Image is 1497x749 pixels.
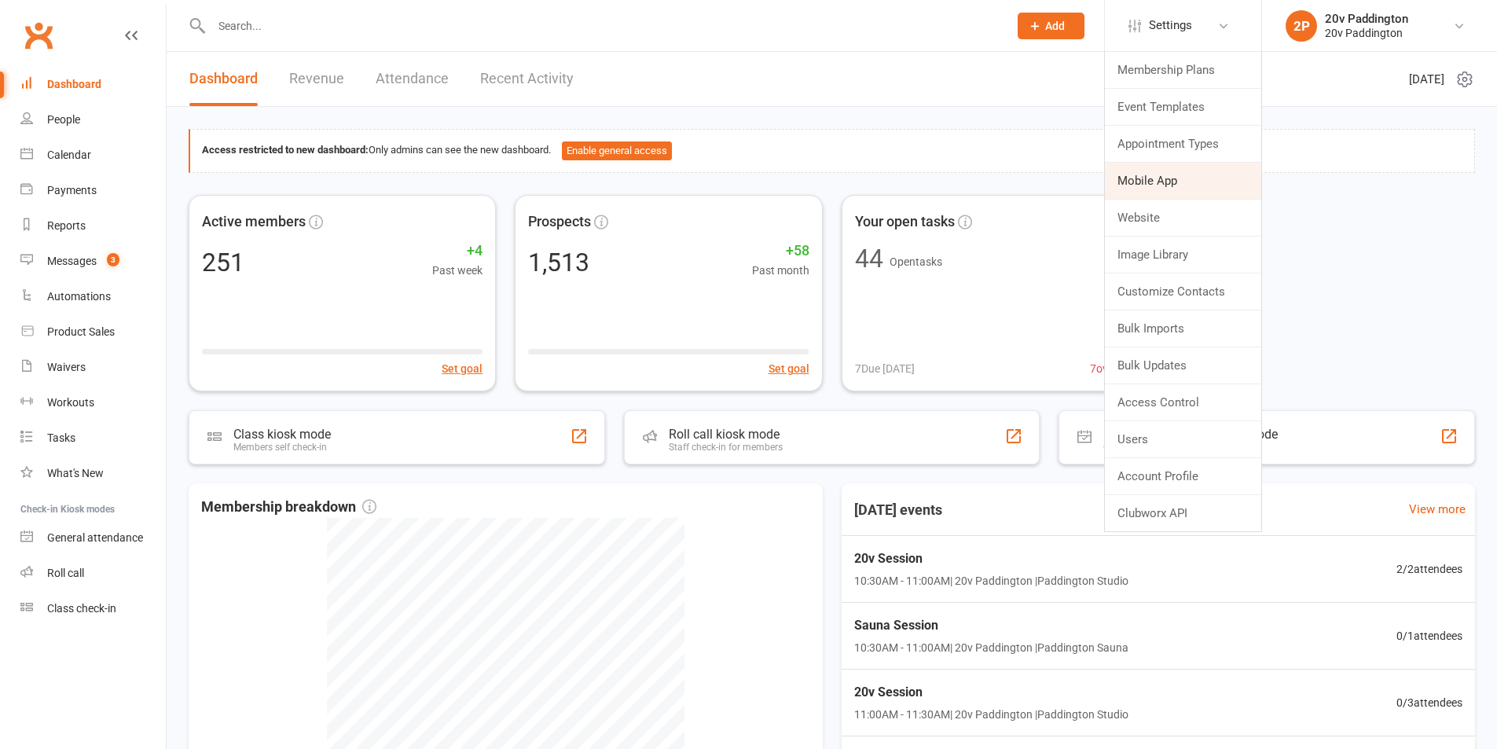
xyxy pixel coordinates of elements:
div: Waivers [47,361,86,373]
div: People [47,113,80,126]
a: View more [1409,500,1466,519]
a: General attendance kiosk mode [20,520,166,556]
a: Dashboard [20,67,166,102]
div: Only admins can see the new dashboard. [202,141,1462,160]
a: Product Sales [20,314,166,350]
span: 10:30AM - 11:00AM | 20v Paddington | Paddington Studio [854,572,1128,589]
a: Bulk Updates [1105,347,1261,384]
div: Reports [47,219,86,232]
div: Workouts [47,396,94,409]
span: 0 / 3 attendees [1396,694,1462,711]
a: Attendance [376,52,449,106]
a: Dashboard [189,52,258,106]
a: Event Templates [1105,89,1261,125]
button: Add [1018,13,1084,39]
div: 2P [1286,10,1317,42]
a: Workouts [20,385,166,420]
a: Clubworx API [1105,495,1261,531]
strong: Access restricted to new dashboard: [202,144,369,156]
a: Clubworx [19,16,58,55]
div: Roll call kiosk mode [669,427,783,442]
div: 20v Paddington [1325,12,1408,26]
input: Search... [207,15,997,37]
h3: [DATE] events [842,496,955,524]
div: Class check-in [47,602,116,615]
a: Customize Contacts [1105,274,1261,310]
span: [DATE] [1409,70,1444,89]
div: Staff check-in for members [669,442,783,453]
a: Calendar [20,138,166,173]
a: Users [1105,421,1261,457]
div: 251 [202,250,244,275]
a: People [20,102,166,138]
div: Dashboard [47,78,101,90]
span: 20v Session [854,682,1128,703]
span: Past week [432,262,482,279]
span: 3 [107,253,119,266]
span: 20v Session [854,549,1128,569]
div: Members self check-in [233,442,331,453]
span: 0 / 1 attendees [1396,627,1462,644]
span: 2 / 2 attendees [1396,560,1462,578]
span: 7 overdue [1090,360,1136,377]
div: Calendar [47,149,91,161]
a: Mobile App [1105,163,1261,199]
span: 11:00AM - 11:30AM | 20v Paddington | Paddington Studio [854,706,1128,723]
a: Class kiosk mode [20,591,166,626]
a: Tasks [20,420,166,456]
a: Payments [20,173,166,208]
span: Add [1045,20,1065,32]
div: 44 [855,246,883,271]
a: Roll call [20,556,166,591]
a: Waivers [20,350,166,385]
a: Messages 3 [20,244,166,279]
a: Access Control [1105,384,1261,420]
div: Class kiosk mode [233,427,331,442]
a: Appointment Types [1105,126,1261,162]
div: Product Sales [47,325,115,338]
span: Prospects [528,211,591,233]
div: Roll call [47,567,84,579]
div: Messages [47,255,97,267]
div: Payments [47,184,97,196]
div: 1,513 [528,250,589,275]
a: Website [1105,200,1261,236]
span: Past month [752,262,809,279]
span: 10:30AM - 11:00AM | 20v Paddington | Paddington Sauna [854,639,1128,656]
a: Reports [20,208,166,244]
div: General attendance [47,531,143,544]
span: Active members [202,211,306,233]
a: Bulk Imports [1105,310,1261,347]
button: Enable general access [562,141,672,160]
a: Recent Activity [480,52,574,106]
a: Revenue [289,52,344,106]
a: Automations [20,279,166,314]
span: +4 [432,240,482,263]
div: 20v Paddington [1325,26,1408,40]
span: +58 [752,240,809,263]
span: 7 Due [DATE] [855,360,915,377]
button: Set goal [769,360,809,377]
span: Membership breakdown [201,496,376,519]
a: Image Library [1105,237,1261,273]
button: Set goal [442,360,482,377]
a: What's New [20,456,166,491]
span: Open tasks [890,255,942,268]
div: What's New [47,467,104,479]
a: Account Profile [1105,458,1261,494]
div: Automations [47,290,111,303]
span: Sauna Session [854,615,1128,636]
span: Settings [1149,8,1192,43]
a: Membership Plans [1105,52,1261,88]
div: Tasks [47,431,75,444]
span: Your open tasks [855,211,955,233]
